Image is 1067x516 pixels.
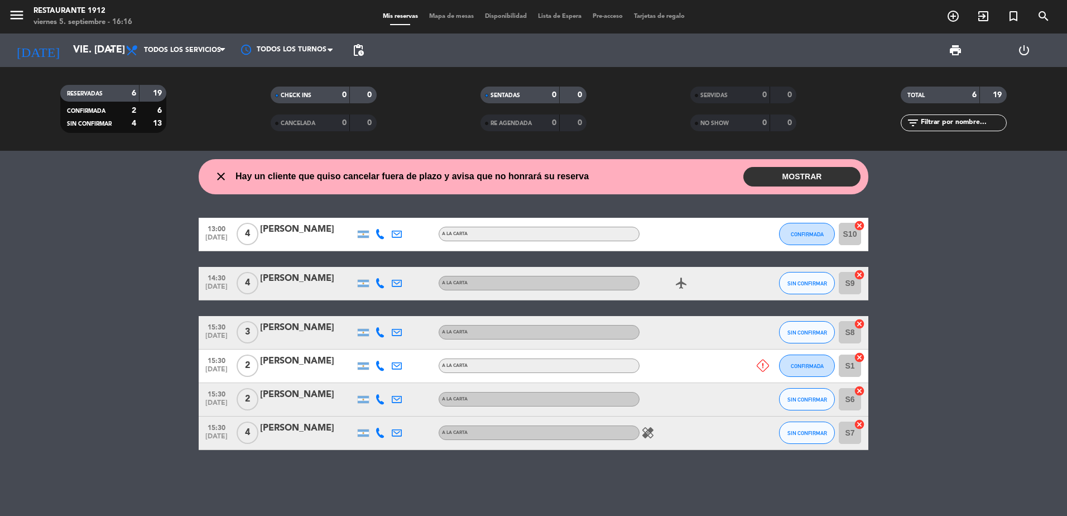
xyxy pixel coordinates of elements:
[993,91,1004,99] strong: 19
[260,354,355,369] div: [PERSON_NAME]
[532,13,587,20] span: Lista de Espera
[442,364,468,368] span: A LA CARTA
[237,388,258,410] span: 2
[700,93,728,98] span: SERVIDAS
[424,13,479,20] span: Mapa de mesas
[762,119,767,127] strong: 0
[67,121,112,127] span: SIN CONFIRMAR
[144,46,221,54] span: Todos los servicios
[791,363,824,369] span: CONFIRMADA
[787,91,794,99] strong: 0
[587,13,628,20] span: Pre-acceso
[787,430,827,436] span: SIN CONFIRMAR
[203,234,230,247] span: [DATE]
[854,419,865,430] i: cancel
[132,89,136,97] strong: 6
[203,332,230,345] span: [DATE]
[972,91,977,99] strong: 6
[442,232,468,236] span: A LA CARTA
[214,170,228,183] i: close
[377,13,424,20] span: Mis reservas
[442,330,468,335] span: A LA CARTA
[977,9,990,23] i: exit_to_app
[157,107,164,114] strong: 6
[907,93,925,98] span: TOTAL
[203,353,230,366] span: 15:30
[281,93,311,98] span: CHECK INS
[854,352,865,363] i: cancel
[104,44,117,57] i: arrow_drop_down
[628,13,690,20] span: Tarjetas de regalo
[8,7,25,23] i: menu
[367,91,374,99] strong: 0
[779,272,835,294] button: SIN CONFIRMAR
[779,422,835,444] button: SIN CONFIRMAR
[203,271,230,284] span: 14:30
[787,119,794,127] strong: 0
[33,17,132,28] div: viernes 5. septiembre - 16:16
[237,355,258,377] span: 2
[203,222,230,235] span: 13:00
[237,321,258,343] span: 3
[641,426,655,439] i: healing
[779,223,835,245] button: CONFIRMADA
[260,421,355,436] div: [PERSON_NAME]
[67,91,103,97] span: RESERVADAS
[906,116,920,130] i: filter_list
[787,329,827,336] span: SIN CONFIRMAR
[67,108,105,114] span: CONFIRMADA
[578,91,584,99] strong: 0
[787,396,827,403] span: SIN CONFIRMAR
[920,117,1006,129] input: Filtrar por nombre...
[203,366,230,379] span: [DATE]
[260,222,355,237] div: [PERSON_NAME]
[132,107,136,114] strong: 2
[762,91,767,99] strong: 0
[1017,44,1031,57] i: power_settings_new
[237,223,258,245] span: 4
[132,120,136,127] strong: 4
[237,272,258,294] span: 4
[854,220,865,231] i: cancel
[1007,9,1020,23] i: turned_in_not
[260,271,355,286] div: [PERSON_NAME]
[791,231,824,237] span: CONFIRMADA
[949,44,962,57] span: print
[491,93,520,98] span: SENTADAS
[779,321,835,343] button: SIN CONFIRMAR
[854,385,865,396] i: cancel
[442,281,468,285] span: A LA CARTA
[203,399,230,412] span: [DATE]
[1037,9,1050,23] i: search
[153,89,164,97] strong: 19
[779,355,835,377] button: CONFIRMADA
[203,387,230,400] span: 15:30
[552,119,556,127] strong: 0
[342,91,347,99] strong: 0
[8,38,68,63] i: [DATE]
[854,318,865,329] i: cancel
[578,119,584,127] strong: 0
[153,120,164,127] strong: 13
[491,121,532,126] span: RE AGENDADA
[33,6,132,17] div: Restaurante 1912
[203,320,230,333] span: 15:30
[787,280,827,286] span: SIN CONFIRMAR
[260,388,355,402] div: [PERSON_NAME]
[281,121,315,126] span: CANCELADA
[675,276,688,290] i: airplanemode_active
[235,169,589,184] span: Hay un cliente que quiso cancelar fuera de plazo y avisa que no honrará su reserva
[260,321,355,335] div: [PERSON_NAME]
[8,7,25,27] button: menu
[552,91,556,99] strong: 0
[203,433,230,446] span: [DATE]
[442,431,468,435] span: A LA CARTA
[352,44,365,57] span: pending_actions
[990,34,1059,67] div: LOG OUT
[479,13,532,20] span: Disponibilidad
[367,119,374,127] strong: 0
[743,167,861,187] button: MOSTRAR
[342,119,347,127] strong: 0
[442,397,468,402] span: A LA CARTA
[203,283,230,296] span: [DATE]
